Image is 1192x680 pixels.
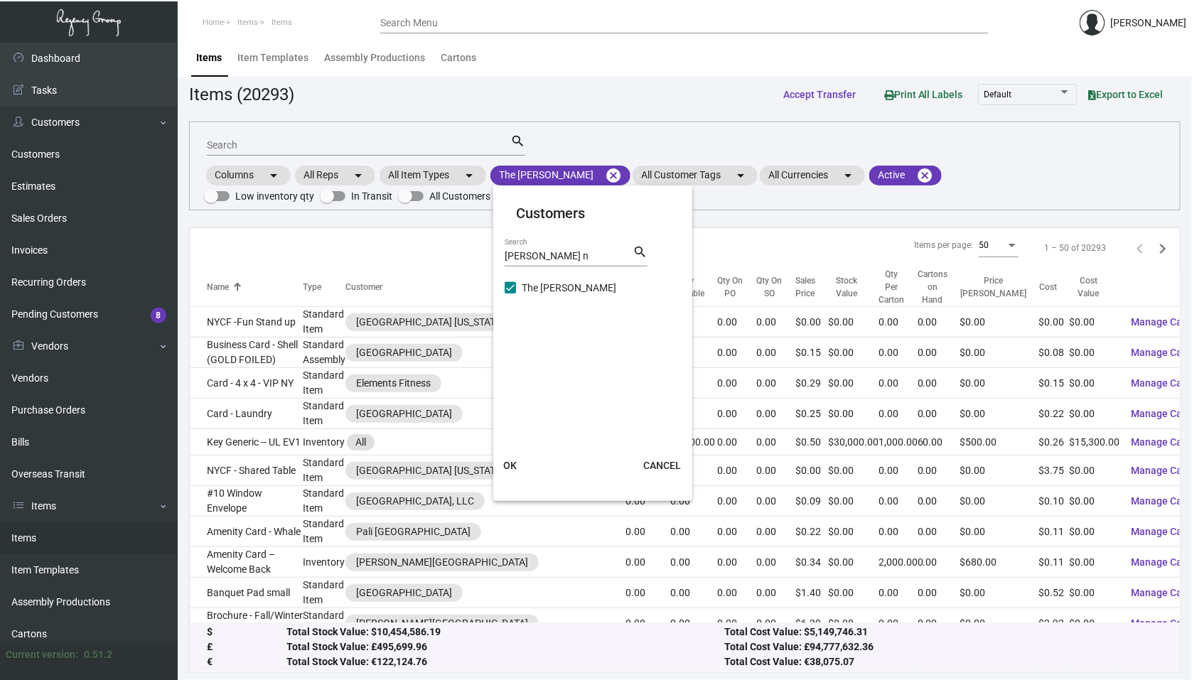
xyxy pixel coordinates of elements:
[84,647,112,662] div: 0.51.2
[522,279,616,296] span: The [PERSON_NAME]
[516,203,670,224] mat-card-title: Customers
[488,453,533,478] button: OK
[504,460,517,471] span: OK
[6,647,78,662] div: Current version:
[643,460,681,471] span: CANCEL
[632,453,692,478] button: CANCEL
[633,244,648,261] mat-icon: search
